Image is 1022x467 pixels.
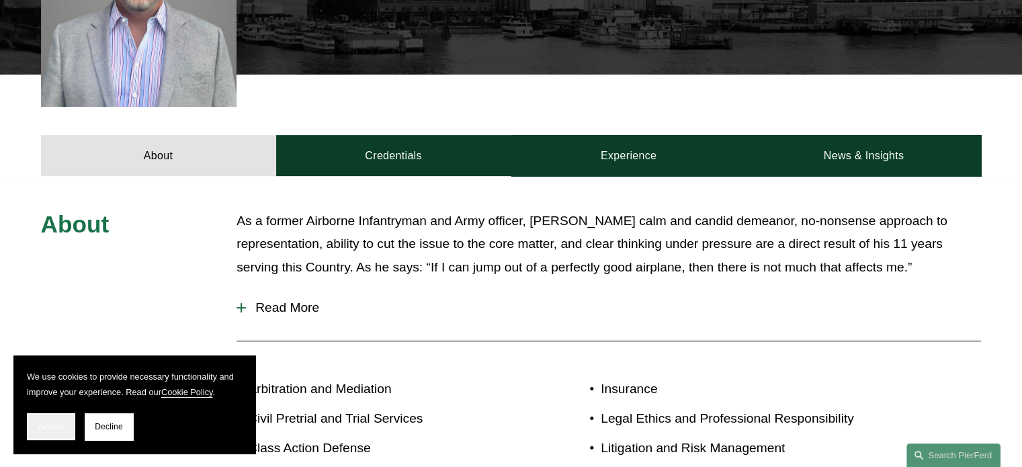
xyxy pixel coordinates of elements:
section: Cookie banner [13,355,255,454]
p: As a former Airborne Infantryman and Army officer, [PERSON_NAME] calm and candid demeanor, no-non... [237,210,981,280]
span: Accept [38,422,64,431]
span: Read More [246,300,981,315]
span: Decline [95,422,123,431]
button: Read More [237,290,981,325]
p: Litigation and Risk Management [601,437,903,460]
a: Cookie Policy [161,387,213,397]
button: Decline [85,413,133,440]
a: Experience [511,135,747,175]
a: News & Insights [746,135,981,175]
a: Credentials [276,135,511,175]
button: Accept [27,413,75,440]
span: About [41,211,110,237]
a: About [41,135,276,175]
a: Search this site [906,443,1000,467]
p: Insurance [601,378,903,401]
p: We use cookies to provide necessary functionality and improve your experience. Read our . [27,369,242,400]
p: Civil Pretrial and Trial Services [248,407,511,431]
p: Legal Ethics and Professional Responsibility [601,407,903,431]
p: Class Action Defense [248,437,511,460]
p: Arbitration and Mediation [248,378,511,401]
